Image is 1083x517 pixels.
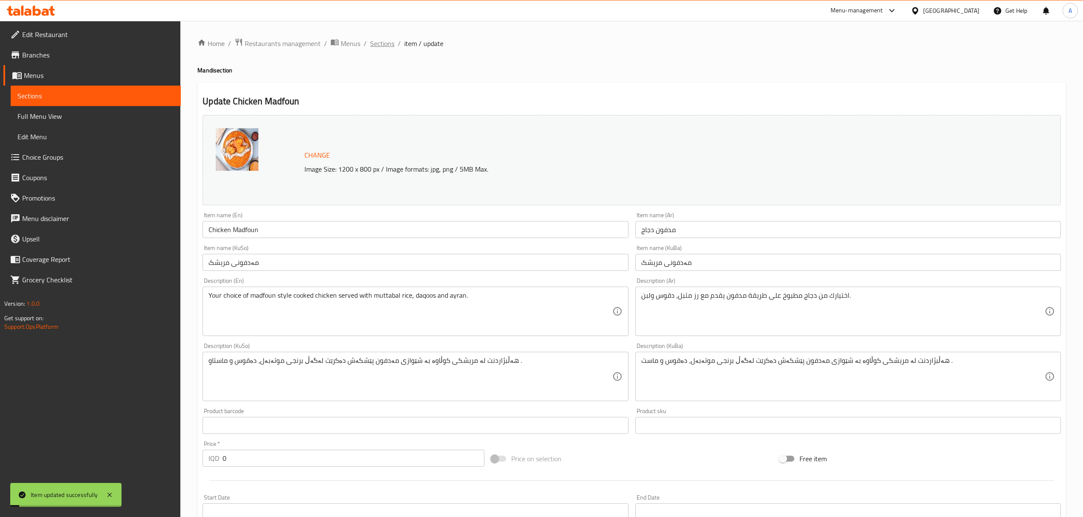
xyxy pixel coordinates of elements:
span: Menus [341,38,360,49]
span: Version: [4,298,25,309]
input: Enter name En [203,221,628,238]
a: Upsell [3,229,181,249]
a: Branches [3,45,181,65]
a: Edit Menu [11,126,181,147]
li: / [364,38,367,49]
span: Price on selection [511,454,562,464]
div: Menu-management [831,6,883,16]
span: Promotions [22,193,174,203]
div: Item updated successfully [31,490,98,500]
span: Menus [24,70,174,80]
p: Image Size: 1200 x 800 px / Image formats: jpg, png / 5MB Max. [301,164,925,174]
span: Free item [799,454,827,464]
li: / [228,38,231,49]
img: %D9%85%D8%AF%D9%81%D9%88%D9%86_%D8%AF%D8%AC%D8%A7%D8%AC638900027146002783.jpg [216,128,258,171]
li: / [398,38,401,49]
textarea: اختيارك من دجاج مطبوخ على طريقة مدفون يقدم مع رز متبل، دقوس ولبن. [641,291,1045,332]
input: Enter name KuSo [203,254,628,271]
a: Menus [3,65,181,86]
span: Grocery Checklist [22,275,174,285]
input: Please enter product barcode [203,417,628,434]
a: Coupons [3,167,181,188]
a: Restaurants management [235,38,321,49]
span: Get support on: [4,313,43,324]
a: Home [197,38,225,49]
a: Grocery Checklist [3,270,181,290]
span: Edit Menu [17,132,174,142]
input: Enter name KuBa [635,254,1061,271]
span: Branches [22,50,174,60]
h2: Update Chicken Madfoun [203,95,1061,108]
a: Choice Groups [3,147,181,167]
span: 1.0.0 [26,298,40,309]
textarea: هەڵبژاردنت لە مریشکی کوڵاوە بە شێوازی مەدفون پێشکەش دەکرێت لەگەڵ برنجی موتەبەل، دەقوس و ماست . [641,356,1045,397]
a: Edit Restaurant [3,24,181,45]
span: Full Menu View [17,111,174,121]
nav: breadcrumb [197,38,1066,49]
input: Please enter product sku [635,417,1061,434]
span: Choice Groups [22,152,174,162]
span: Upsell [22,234,174,244]
a: Full Menu View [11,106,181,126]
span: Coverage Report [22,254,174,264]
div: [GEOGRAPHIC_DATA] [923,6,979,15]
button: Change [301,146,333,164]
a: Menus [330,38,360,49]
span: item / update [404,38,443,49]
span: Edit Restaurant [22,29,174,40]
textarea: هەڵبژاردنت لە مریشکی کوڵاوە بە شێوازی مەدفون پێشکەش دەکرێت لەگەڵ برنجی موتەبەل، دەقوس و ماستاو . [208,356,612,397]
a: Menu disclaimer [3,208,181,229]
li: / [324,38,327,49]
h4: Mandi section [197,66,1066,75]
a: Support.OpsPlatform [4,321,58,332]
a: Sections [370,38,394,49]
a: Sections [11,86,181,106]
textarea: Your choice of madfoun style cooked chicken served with muttabal rice, daqoos and ayran. [208,291,612,332]
span: Menu disclaimer [22,213,174,224]
a: Promotions [3,188,181,208]
a: Coverage Report [3,249,181,270]
span: Restaurants management [245,38,321,49]
span: A [1069,6,1072,15]
span: Sections [17,91,174,101]
input: Enter name Ar [635,221,1061,238]
span: Coupons [22,172,174,183]
input: Please enter price [223,450,484,467]
span: Change [304,149,330,161]
p: IQD [208,453,219,463]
